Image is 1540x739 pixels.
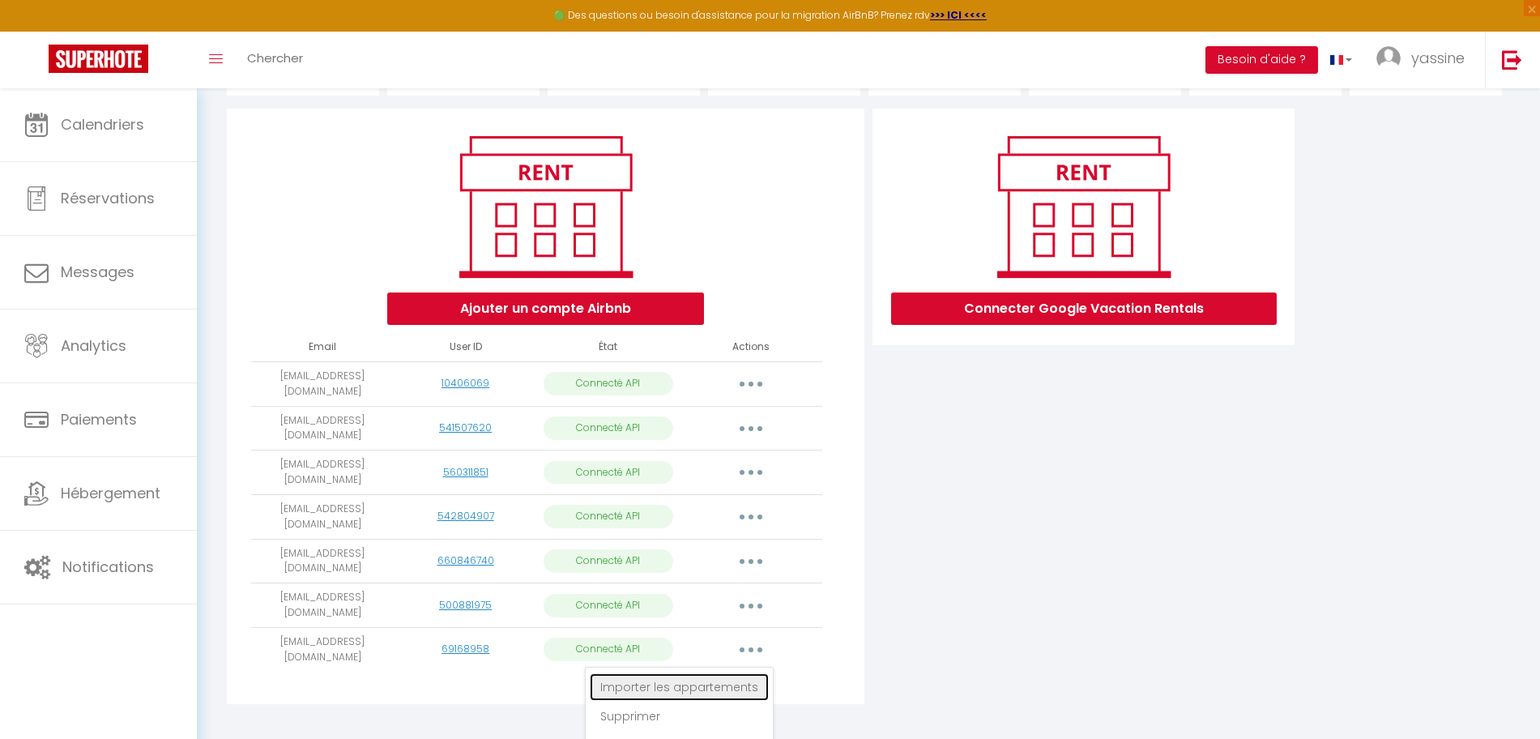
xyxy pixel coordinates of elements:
span: Réservations [61,188,155,208]
a: Chercher [235,32,315,88]
button: Besoin d'aide ? [1205,46,1318,74]
span: Analytics [61,335,126,356]
span: Calendriers [61,114,144,135]
td: [EMAIL_ADDRESS][DOMAIN_NAME] [251,539,394,583]
td: [EMAIL_ADDRESS][DOMAIN_NAME] [251,494,394,539]
td: [EMAIL_ADDRESS][DOMAIN_NAME] [251,583,394,628]
p: Connecté API [544,461,673,485]
img: Super Booking [49,45,148,73]
th: État [537,333,680,361]
img: logout [1502,49,1522,70]
td: [EMAIL_ADDRESS][DOMAIN_NAME] [251,406,394,451]
a: 69168958 [442,642,489,656]
span: Messages [61,262,134,282]
span: Hébergement [61,483,160,503]
p: Connecté API [544,638,673,661]
a: 542804907 [437,509,494,523]
td: [EMAIL_ADDRESS][DOMAIN_NAME] [251,451,394,495]
span: Notifications [62,557,154,577]
p: Connecté API [544,594,673,617]
img: rent.png [442,129,649,284]
a: Importer les appartements [590,673,769,701]
td: [EMAIL_ADDRESS][DOMAIN_NAME] [251,361,394,406]
p: Connecté API [544,505,673,528]
th: Actions [680,333,822,361]
a: ... yassine [1364,32,1485,88]
p: Connecté API [544,416,673,440]
a: 500881975 [439,598,492,612]
span: Paiements [61,409,137,429]
a: 541507620 [439,421,492,434]
th: User ID [394,333,536,361]
a: Supprimer [590,703,769,730]
button: Ajouter un compte Airbnb [387,293,704,325]
p: Connecté API [544,372,673,395]
span: yassine [1411,48,1465,68]
a: 660846740 [437,553,494,567]
img: rent.png [980,129,1187,284]
button: Connecter Google Vacation Rentals [891,293,1277,325]
a: >>> ICI <<<< [930,8,987,22]
td: [EMAIL_ADDRESS][DOMAIN_NAME] [251,627,394,672]
a: 560311851 [443,465,488,479]
span: Chercher [247,49,303,66]
img: ... [1376,46,1401,70]
p: Connecté API [544,549,673,573]
th: Email [251,333,394,361]
a: 10406069 [442,376,489,390]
